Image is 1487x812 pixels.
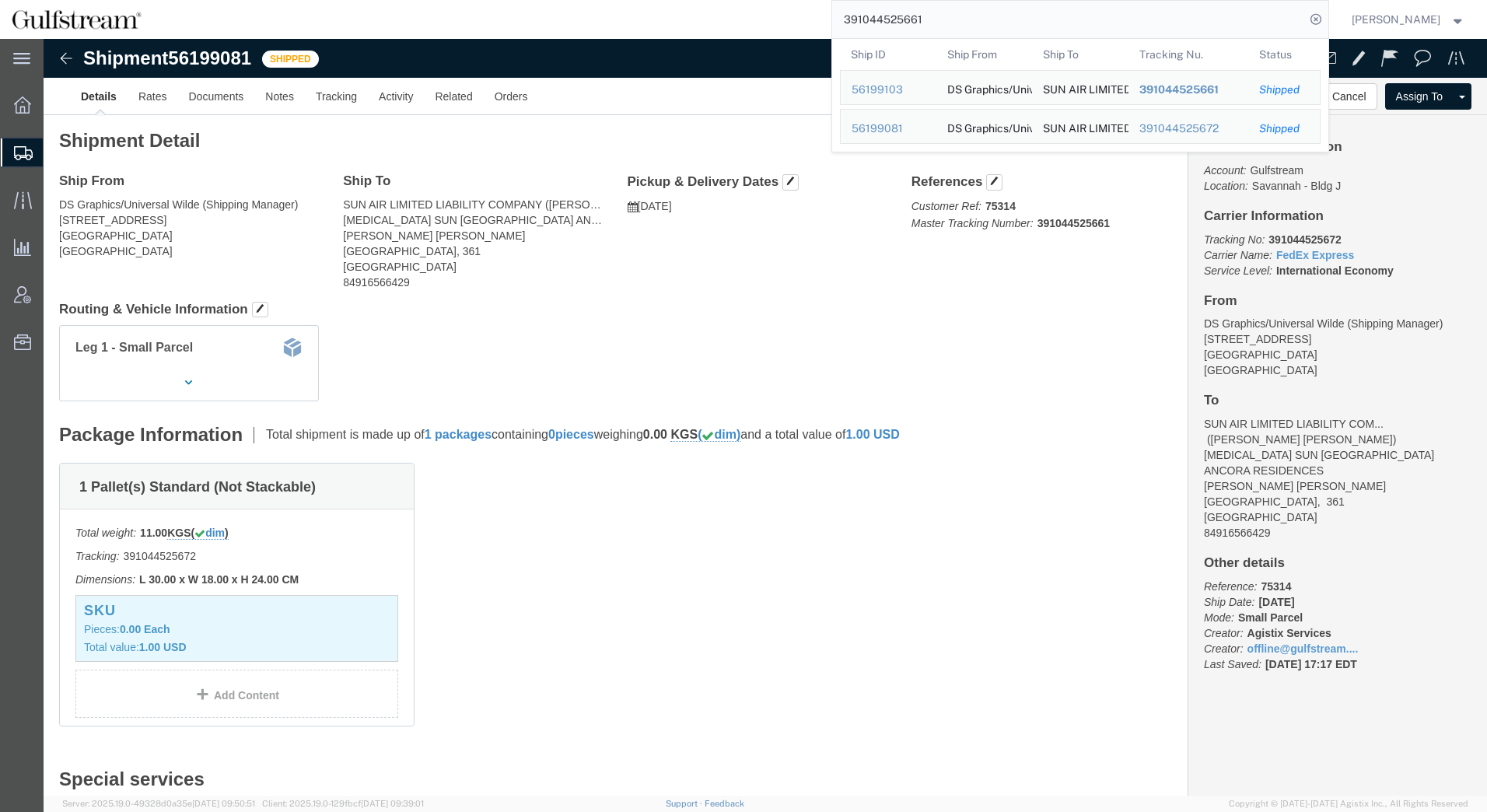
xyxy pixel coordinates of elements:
[705,799,744,808] a: Feedback
[1139,121,1237,137] div: 391044525672
[361,799,424,808] span: [DATE] 09:39:01
[1043,110,1118,143] div: SUN AIR LIMITED LIABILITY COMPANY
[1128,39,1248,70] th: Tracking Nu.
[1352,11,1440,28] span: Kimberly Printup
[946,71,1021,104] div: DS Graphics/Universal Wilde
[852,121,925,137] div: 56199081
[1139,82,1237,98] div: 391044525661
[11,8,142,31] img: logo
[1032,39,1128,70] th: Ship To
[840,39,1328,152] table: Search Results
[1043,71,1118,104] div: SUN AIR LIMITED LIABILITY COMPANY
[1259,121,1309,137] div: Shipped
[262,799,424,808] span: Client: 2025.19.0-129fbcf
[1229,797,1468,810] span: Copyright © [DATE]-[DATE] Agistix Inc., All Rights Reserved
[1248,39,1321,70] th: Status
[946,110,1021,143] div: DS Graphics/Universal Wilde
[936,39,1032,70] th: Ship From
[840,39,936,70] th: Ship ID
[666,799,705,808] a: Support
[62,799,255,808] span: Server: 2025.19.0-49328d0a35e
[1139,83,1218,96] span: 391044525661
[852,82,925,98] div: 56199103
[1351,10,1466,29] button: [PERSON_NAME]
[1259,82,1309,98] div: Shipped
[192,799,255,808] span: [DATE] 09:50:51
[44,39,1487,796] iframe: FS Legacy Container
[832,1,1305,38] input: Search for shipment number, reference number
